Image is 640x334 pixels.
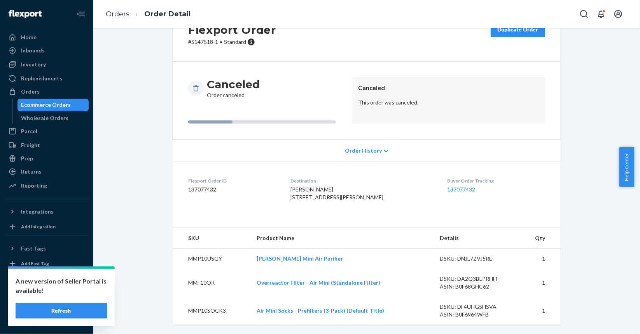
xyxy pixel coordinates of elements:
[345,147,382,155] span: Order History
[220,38,222,45] span: •
[5,286,89,298] a: Talk to Support
[188,38,276,46] p: # S147518-1
[434,228,519,249] th: Details
[188,177,278,184] dt: Flexport Order ID
[21,223,56,230] div: Add Integration
[440,255,513,263] div: DSKU: DNJL7ZVJ5RE
[5,299,89,311] a: Help Center
[5,165,89,178] a: Returns
[5,273,89,285] a: Settings
[440,303,513,311] div: DSKU: DF4UHG5HSVA
[257,279,380,286] a: Overreactor Filter - Air Mini (Standalone Filter)
[5,205,89,218] button: Integrations
[5,152,89,165] a: Prep
[21,155,33,162] div: Prep
[5,31,89,43] a: Home
[290,186,384,200] span: [PERSON_NAME] [STREET_ADDRESS][PERSON_NAME]
[173,249,250,269] td: MMP10USGY
[5,179,89,192] a: Reporting
[519,269,561,297] td: 1
[519,228,561,249] th: Qty
[21,245,46,252] div: Fast Tags
[5,312,89,325] button: Give Feedback
[17,99,89,111] a: Ecommerce Orders
[593,6,609,22] button: Open notifications
[207,77,260,99] div: Order canceled
[21,101,71,109] div: Ecommerce Orders
[21,33,37,41] div: Home
[21,114,69,122] div: Wholesale Orders
[5,242,89,255] button: Fast Tags
[17,112,89,124] a: Wholesale Orders
[5,139,89,151] a: Freight
[257,255,343,262] a: [PERSON_NAME] Mini Air Purifier
[224,38,246,45] span: Standard
[21,182,47,190] div: Reporting
[173,297,250,325] td: MMP10SOCK3
[5,125,89,137] a: Parcel
[106,10,129,18] a: Orders
[9,10,42,18] img: Flexport logo
[188,186,278,193] dd: 137077432
[5,58,89,71] a: Inventory
[440,275,513,283] div: DSKU: DA2Q3BLPRHH
[5,85,89,98] a: Orders
[173,269,250,297] td: MMF10OR
[21,127,37,135] div: Parcel
[440,311,513,318] div: ASIN: B0F6964WFB
[21,75,62,82] div: Replenishments
[5,44,89,57] a: Inbounds
[173,228,250,249] th: SKU
[519,249,561,269] td: 1
[447,177,545,184] dt: Buyer Order Tracking
[5,258,89,270] a: Add Fast Tag
[16,303,107,318] button: Refresh
[21,141,40,149] div: Freight
[21,88,40,96] div: Orders
[5,72,89,85] a: Replenishments
[21,168,42,176] div: Returns
[491,22,545,37] button: Duplicate Order
[447,186,475,193] a: 137077432
[610,6,626,22] button: Open account menu
[519,297,561,325] td: 1
[358,99,539,106] p: This order was canceled.
[257,307,384,314] a: Air Mini Socks - Prefilters (3-Pack) (Default Title)
[576,6,592,22] button: Open Search Box
[290,177,435,184] dt: Destination
[497,26,539,33] div: Duplicate Order
[16,277,107,295] p: A new version of Seller Portal is available!
[358,83,539,92] header: Canceled
[21,61,46,68] div: Inventory
[250,228,434,249] th: Product Name
[619,147,634,187] button: Help Center
[21,260,49,267] div: Add Fast Tag
[100,3,197,26] ol: breadcrumbs
[440,283,513,291] div: ASIN: B0F68GHC62
[21,47,45,54] div: Inbounds
[207,77,260,91] h3: Canceled
[73,6,89,22] button: Close Navigation
[21,208,54,216] div: Integrations
[188,22,276,38] h2: Flexport Order
[144,10,191,18] a: Order Detail
[5,221,89,233] a: Add Integration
